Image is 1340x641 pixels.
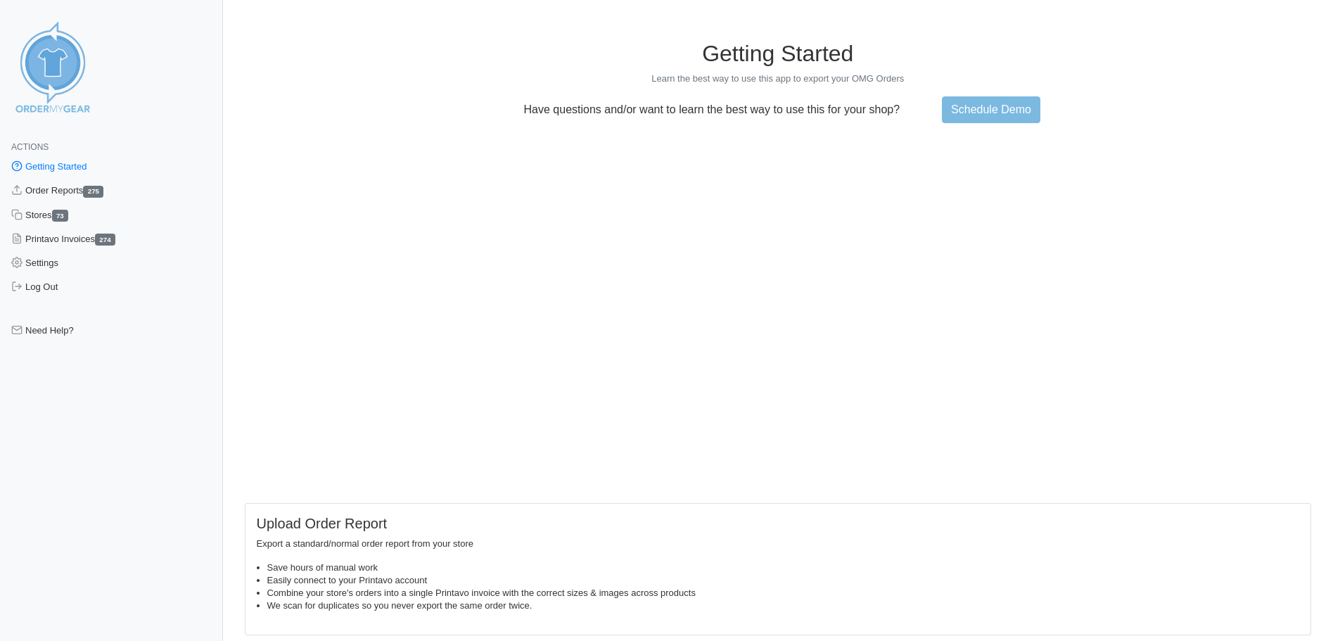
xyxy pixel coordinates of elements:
[267,587,1300,599] li: Combine your store's orders into a single Printavo invoice with the correct sizes & images across...
[245,72,1312,85] p: Learn the best way to use this app to export your OMG Orders
[267,599,1300,612] li: We scan for duplicates so you never export the same order twice.
[83,186,103,198] span: 275
[267,561,1300,574] li: Save hours of manual work
[257,515,1300,532] h5: Upload Order Report
[942,96,1040,123] a: Schedule Demo
[267,574,1300,587] li: Easily connect to your Printavo account
[257,538,1300,550] p: Export a standard/normal order report from your store
[52,210,69,222] span: 73
[245,40,1312,67] h1: Getting Started
[11,142,49,152] span: Actions
[516,103,909,116] p: Have questions and/or want to learn the best way to use this for your shop?
[95,234,115,246] span: 274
